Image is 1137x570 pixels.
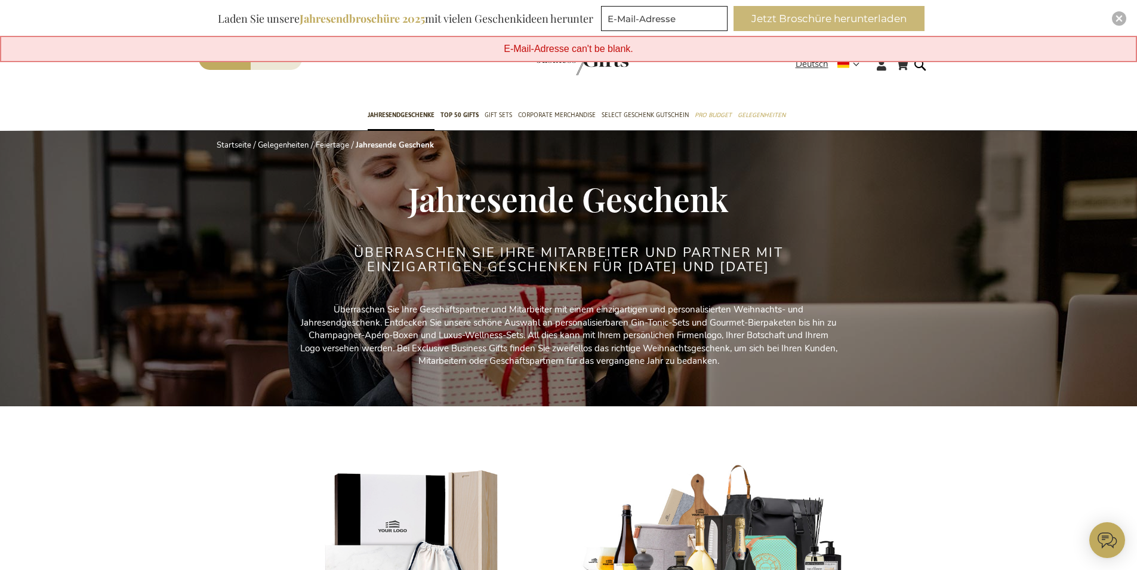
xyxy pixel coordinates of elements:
img: Close [1116,15,1123,22]
div: Close [1112,11,1126,26]
form: marketing offers and promotions [601,6,731,35]
span: Gift Sets [485,109,512,121]
b: Jahresendbroschüre 2025 [300,11,425,26]
span: Jahresendgeschenke [368,109,435,121]
span: Jahresende Geschenk [408,176,729,220]
p: Überraschen Sie Ihre Geschäftspartner und Mitarbeiter mit einem einzigartigen und personalisierte... [300,304,837,367]
span: E-Mail-Adresse can't be blank. [504,44,633,54]
span: Deutsch [796,57,828,71]
input: E-Mail-Adresse [601,6,728,31]
span: Gelegenheiten [738,109,785,121]
strong: Jahresende Geschenk [356,140,434,151]
span: Select Geschenk Gutschein [602,109,689,121]
span: Pro Budget [695,109,732,121]
div: Laden Sie unsere mit vielen Geschenkideen herunter [212,6,599,31]
a: Gelegenheiten [258,140,309,151]
a: Startseite [217,140,251,151]
iframe: belco-activator-frame [1089,522,1125,558]
a: Feiertage [316,140,349,151]
span: Corporate Merchandise [518,109,596,121]
button: Jetzt Broschüre herunterladen [734,6,925,31]
div: Deutsch [796,57,867,71]
h2: Überraschen Sie IHRE MITARBEITER UND PARTNER mit EINZIGARTIGEN Geschenken für [DATE] und [DATE] [345,246,793,274]
span: TOP 50 Gifts [440,109,479,121]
